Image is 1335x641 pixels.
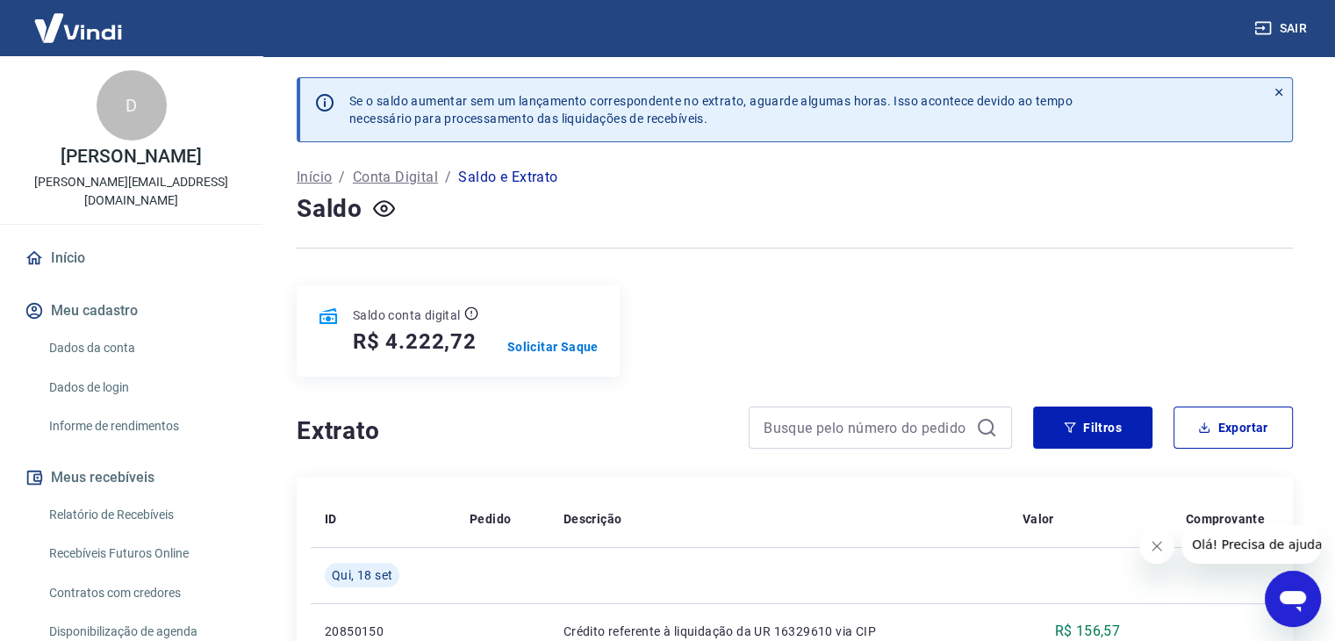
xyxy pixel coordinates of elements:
p: Comprovante [1186,510,1265,528]
button: Meus recebíveis [21,458,241,497]
iframe: Fechar mensagem [1139,529,1174,564]
button: Filtros [1033,407,1152,449]
a: Informe de rendimentos [42,408,241,444]
a: Início [297,167,332,188]
a: Recebíveis Futuros Online [42,536,241,572]
p: / [445,167,451,188]
iframe: Mensagem da empresa [1181,525,1321,564]
p: Saldo conta digital [353,306,461,324]
p: [PERSON_NAME][EMAIL_ADDRESS][DOMAIN_NAME] [14,173,248,210]
span: Olá! Precisa de ajuda? [11,12,147,26]
p: Valor [1023,510,1054,528]
button: Sair [1251,12,1314,45]
p: ID [325,510,337,528]
a: Dados da conta [42,330,241,366]
a: Contratos com credores [42,575,241,611]
button: Exportar [1174,407,1293,449]
iframe: Botão para abrir a janela de mensagens [1265,571,1321,627]
a: Conta Digital [353,167,438,188]
p: [PERSON_NAME] [61,148,201,166]
p: 20850150 [325,623,441,640]
h4: Extrato [297,414,728,449]
img: Vindi [21,1,135,54]
p: Crédito referente à liquidação da UR 16329610 via CIP [563,623,994,640]
p: Pedido [470,510,511,528]
p: Se o saldo aumentar sem um lançamento correspondente no extrato, aguarde algumas horas. Isso acon... [349,92,1073,127]
button: Meu cadastro [21,292,241,330]
p: Saldo e Extrato [458,167,557,188]
a: Início [21,239,241,277]
a: Relatório de Recebíveis [42,497,241,533]
a: Dados de login [42,370,241,406]
p: Descrição [563,510,622,528]
div: D [97,70,167,140]
input: Busque pelo número do pedido [764,414,969,441]
a: Solicitar Saque [507,338,599,356]
span: Qui, 18 set [332,566,392,584]
p: / [339,167,345,188]
h4: Saldo [297,191,362,227]
h5: R$ 4.222,72 [353,328,477,356]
